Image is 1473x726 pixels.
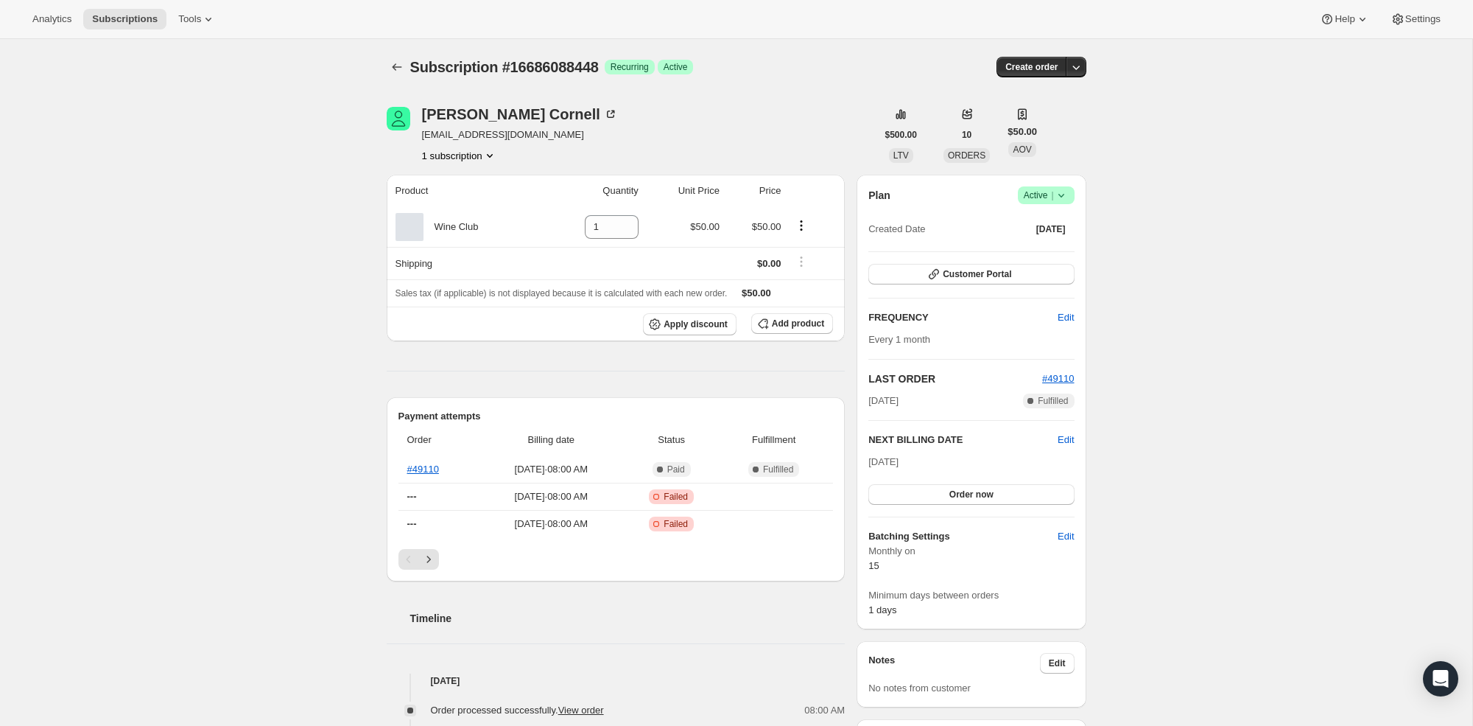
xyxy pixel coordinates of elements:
[1051,189,1053,201] span: |
[790,217,813,234] button: Product actions
[868,560,879,571] span: 15
[1049,306,1083,329] button: Edit
[431,705,604,716] span: Order processed successfully.
[949,489,994,500] span: Order now
[723,433,824,447] span: Fulfillment
[1024,188,1069,203] span: Active
[1036,223,1066,235] span: [DATE]
[1058,310,1074,325] span: Edit
[962,129,971,141] span: 10
[628,433,714,447] span: Status
[667,464,685,475] span: Paid
[422,107,618,122] div: [PERSON_NAME] Cornell
[790,254,813,270] button: Shipping actions
[407,491,417,502] span: ---
[868,456,899,467] span: [DATE]
[1049,657,1066,669] span: Edit
[169,9,225,29] button: Tools
[558,705,604,716] a: View order
[868,653,1040,674] h3: Notes
[611,61,649,73] span: Recurring
[1058,433,1074,447] button: Edit
[1042,373,1074,384] a: #49110
[1058,529,1074,544] span: Edit
[752,221,781,232] span: $50.00
[482,489,619,504] span: [DATE] · 08:00 AM
[868,222,925,237] span: Created Date
[1311,9,1378,29] button: Help
[868,371,1042,386] h2: LAST ORDER
[1405,13,1441,25] span: Settings
[996,57,1066,77] button: Create order
[387,107,410,130] span: Benjamin Cornell
[407,464,439,475] a: #49110
[1013,144,1031,155] span: AOV
[418,549,439,570] button: Next
[83,9,166,29] button: Subscriptions
[772,318,824,329] span: Add product
[664,518,688,530] span: Failed
[868,310,1058,325] h2: FREQUENCY
[1027,219,1075,240] button: [DATE]
[387,57,407,77] button: Subscriptions
[868,544,1074,559] span: Monthly on
[690,221,720,232] span: $50.00
[763,464,793,475] span: Fulfilled
[943,268,1011,280] span: Customer Portal
[868,433,1058,447] h2: NEXT BILLING DATE
[482,433,619,447] span: Billing date
[1038,395,1068,407] span: Fulfilled
[893,150,909,161] span: LTV
[407,518,417,529] span: ---
[92,13,158,25] span: Subscriptions
[868,604,896,615] span: 1 days
[398,549,834,570] nav: Pagination
[948,150,985,161] span: ORDERS
[757,258,781,269] span: $0.00
[876,125,926,145] button: $500.00
[32,13,71,25] span: Analytics
[804,703,845,718] span: 08:00 AM
[751,313,833,334] button: Add product
[868,394,899,408] span: [DATE]
[664,61,688,73] span: Active
[398,424,479,456] th: Order
[542,175,643,207] th: Quantity
[422,148,497,163] button: Product actions
[1040,653,1075,674] button: Edit
[868,683,971,694] span: No notes from customer
[1423,661,1458,697] div: Open Intercom Messenger
[482,517,619,531] span: [DATE] · 08:00 AM
[868,334,930,345] span: Every 1 month
[664,318,728,330] span: Apply discount
[410,59,599,75] span: Subscription #16686088448
[482,462,619,477] span: [DATE] · 08:00 AM
[387,674,846,688] h4: [DATE]
[387,247,542,279] th: Shipping
[422,128,618,142] span: [EMAIL_ADDRESS][DOMAIN_NAME]
[868,588,1074,603] span: Minimum days between orders
[387,175,542,207] th: Product
[1005,61,1058,73] span: Create order
[410,611,846,626] h2: Timeline
[398,409,834,424] h2: Payment attempts
[396,288,728,299] span: Sales tax (if applicable) is not displayed because it is calculated with each new order.
[643,175,724,207] th: Unit Price
[643,313,736,335] button: Apply discount
[868,529,1058,544] h6: Batching Settings
[868,264,1074,285] button: Customer Portal
[24,9,80,29] button: Analytics
[868,484,1074,505] button: Order now
[178,13,201,25] span: Tools
[868,188,890,203] h2: Plan
[423,220,479,234] div: Wine Club
[885,129,917,141] span: $500.00
[953,125,980,145] button: 10
[1335,13,1354,25] span: Help
[724,175,785,207] th: Price
[1042,371,1074,386] button: #49110
[1049,525,1083,548] button: Edit
[664,491,688,503] span: Failed
[1382,9,1449,29] button: Settings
